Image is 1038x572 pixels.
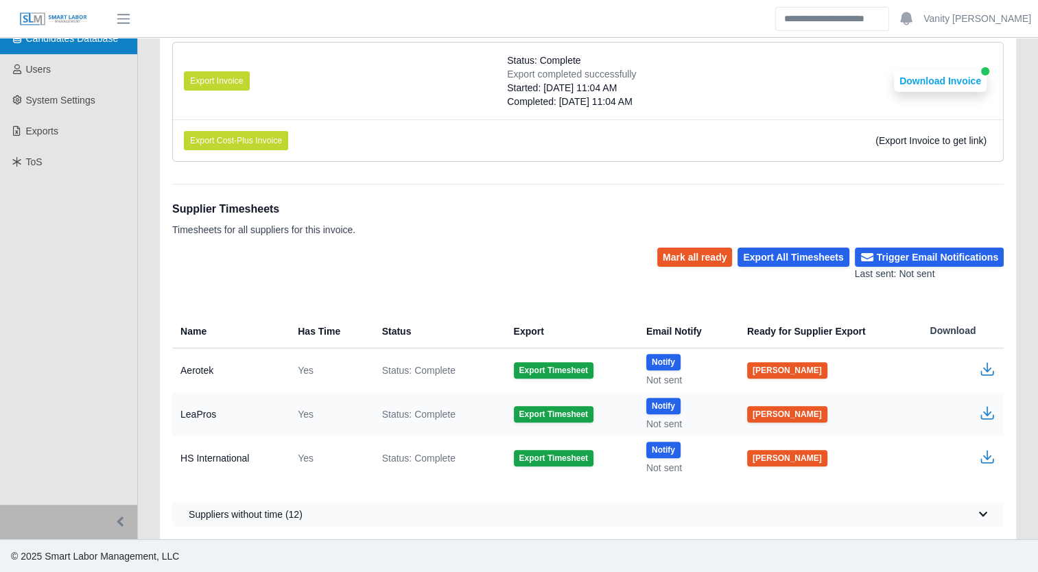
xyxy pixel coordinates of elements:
span: (Export Invoice to get link) [875,135,987,146]
th: Download [919,314,1004,348]
span: © 2025 Smart Labor Management, LLC [11,551,179,562]
a: Vanity [PERSON_NAME] [923,12,1031,26]
td: Yes [287,392,370,436]
span: Status: Complete [382,451,456,465]
th: Has Time [287,314,370,348]
a: Download Invoice [894,75,987,86]
span: Status: Complete [382,407,456,421]
button: Trigger Email Notifications [855,248,1004,267]
p: Timesheets for all suppliers for this invoice. [172,223,355,237]
td: HS International [172,436,287,480]
div: Not sent [646,417,725,431]
button: Export Invoice [184,71,250,91]
div: Started: [DATE] 11:04 AM [507,81,636,95]
td: Yes [287,348,370,393]
span: Candidates Database [26,33,119,44]
td: LeaPros [172,392,287,436]
button: Notify [646,354,681,370]
span: System Settings [26,95,95,106]
span: Status: Complete [382,364,456,377]
button: Export Timesheet [514,406,593,422]
span: Users [26,64,51,75]
button: [PERSON_NAME] [747,362,827,379]
button: Download Invoice [894,70,987,92]
th: Status [371,314,503,348]
span: Status: Complete [507,53,580,67]
th: Ready for Supplier Export [736,314,919,348]
td: Aerotek [172,348,287,393]
span: Suppliers without time (12) [189,508,303,521]
div: Last sent: Not sent [855,267,1004,281]
th: Email Notify [635,314,736,348]
button: Export Cost-Plus Invoice [184,131,288,150]
span: Exports [26,126,58,136]
button: [PERSON_NAME] [747,450,827,466]
div: Not sent [646,461,725,475]
input: Search [775,7,889,31]
td: Yes [287,436,370,480]
img: SLM Logo [19,12,88,27]
button: Notify [646,442,681,458]
th: Name [172,314,287,348]
button: Export Timesheet [514,362,593,379]
div: Not sent [646,373,725,387]
div: Completed: [DATE] 11:04 AM [507,95,636,108]
span: ToS [26,156,43,167]
button: Suppliers without time (12) [172,502,1004,527]
button: [PERSON_NAME] [747,406,827,422]
button: Export All Timesheets [738,248,849,267]
th: Export [503,314,635,348]
button: Notify [646,398,681,414]
button: Export Timesheet [514,450,593,466]
div: Export completed successfully [507,67,636,81]
button: Mark all ready [657,248,732,267]
h1: Supplier Timesheets [172,201,355,217]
